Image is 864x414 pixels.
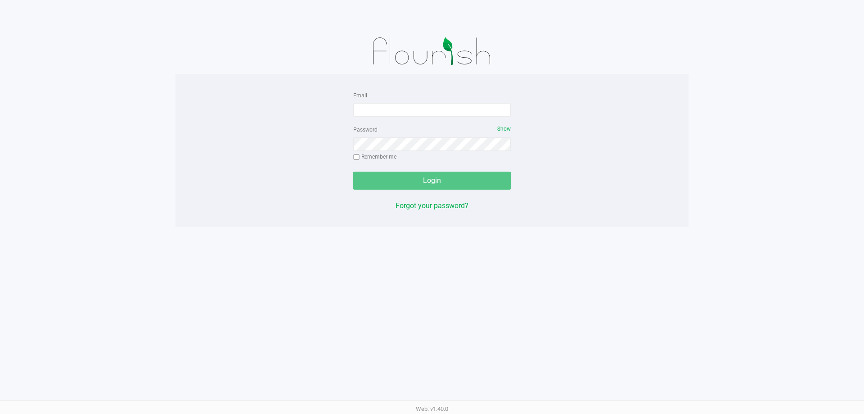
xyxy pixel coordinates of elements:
span: Show [497,126,511,132]
button: Forgot your password? [396,200,468,211]
label: Remember me [353,153,396,161]
label: Email [353,91,367,100]
label: Password [353,126,378,134]
input: Remember me [353,154,360,160]
span: Web: v1.40.0 [416,405,448,412]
